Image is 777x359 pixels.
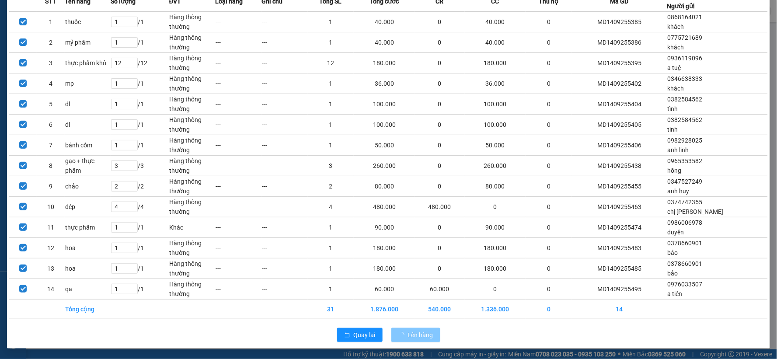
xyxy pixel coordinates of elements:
td: Hàng thông thường [169,238,216,258]
td: dép [65,197,111,217]
td: --- [261,32,308,53]
td: 540.000 [415,300,465,319]
strong: CHUYỂN PHÁT NHANH AN PHÚ QUÝ [19,7,82,35]
td: 1 [308,238,354,258]
td: 1 [308,32,354,53]
td: 0 [465,279,526,300]
td: 4 [308,197,354,217]
td: 0 [415,176,465,197]
td: hoa [65,258,111,279]
td: 8 [37,156,64,176]
span: 0936119096 [668,55,703,62]
td: 260.000 [465,156,526,176]
button: Lên hàng [391,328,440,342]
td: Hàng thông thường [169,279,216,300]
span: khách [668,85,684,92]
td: 1 [308,258,354,279]
td: --- [215,73,261,94]
td: --- [215,32,261,53]
td: 0 [415,156,465,176]
span: anh huy [668,188,690,195]
td: 1 [308,115,354,135]
td: / 1 [111,12,169,32]
button: rollbackQuay lại [337,328,383,342]
td: 1.336.000 [465,300,526,319]
td: --- [261,176,308,197]
td: 0 [415,73,465,94]
td: 12 [37,238,64,258]
td: / 1 [111,94,169,115]
td: 1 [308,135,354,156]
span: bảo [668,270,678,277]
td: --- [215,217,261,238]
span: 0965353582 [668,157,703,164]
td: 3 [37,53,64,73]
td: / 1 [111,258,169,279]
td: --- [215,53,261,73]
span: 0976033507 [668,281,703,288]
td: 9 [37,176,64,197]
img: logo [4,47,16,91]
td: 1 [308,217,354,238]
td: MD1409255405 [572,115,667,135]
td: Hàng thông thường [169,258,216,279]
td: --- [215,94,261,115]
td: 100.000 [354,115,415,135]
td: / 4 [111,197,169,217]
td: 0 [415,217,465,238]
td: 0 [526,176,572,197]
td: Hàng thông thường [169,197,216,217]
td: Hàng thông thường [169,12,216,32]
td: 0 [526,238,572,258]
span: anh linh [668,146,689,153]
td: --- [215,258,261,279]
td: 4 [37,73,64,94]
td: --- [261,258,308,279]
td: --- [261,217,308,238]
span: 0982928025 [668,137,703,144]
span: 0868164021 [668,14,703,21]
td: 180.000 [354,238,415,258]
td: thuốc [65,12,111,32]
td: Hàng thông thường [169,176,216,197]
td: 5 [37,94,64,115]
td: 0 [526,300,572,319]
td: 100.000 [465,115,526,135]
span: [GEOGRAPHIC_DATA], [GEOGRAPHIC_DATA] ↔ [GEOGRAPHIC_DATA] [18,37,83,67]
td: 10 [37,197,64,217]
td: 1 [37,12,64,32]
td: thực phẩm khô [65,53,111,73]
td: --- [261,12,308,32]
span: a tuệ [668,64,681,71]
td: 1 [308,279,354,300]
td: 60.000 [354,279,415,300]
td: 0 [415,115,465,135]
td: qa [65,279,111,300]
td: 40.000 [465,12,526,32]
td: 1 [308,12,354,32]
td: 0 [526,156,572,176]
td: MD1409255463 [572,197,667,217]
span: hồng [668,167,682,174]
td: --- [215,115,261,135]
td: 0 [526,115,572,135]
td: Tổng cộng [65,300,111,319]
td: 40.000 [354,12,415,32]
td: / 1 [111,32,169,53]
td: chảo [65,176,111,197]
td: 0 [415,258,465,279]
span: tình [668,105,678,112]
td: / 1 [111,279,169,300]
td: 50.000 [465,135,526,156]
td: 50.000 [354,135,415,156]
td: 13 [37,258,64,279]
td: MD1409255483 [572,238,667,258]
td: / 1 [111,217,169,238]
td: MD1409255474 [572,217,667,238]
span: rollback [344,332,350,339]
td: thực phẩm [65,217,111,238]
td: Hàng thông thường [169,32,216,53]
td: 36.000 [354,73,415,94]
td: Hàng thông thường [169,94,216,115]
td: bánh cốm [65,135,111,156]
